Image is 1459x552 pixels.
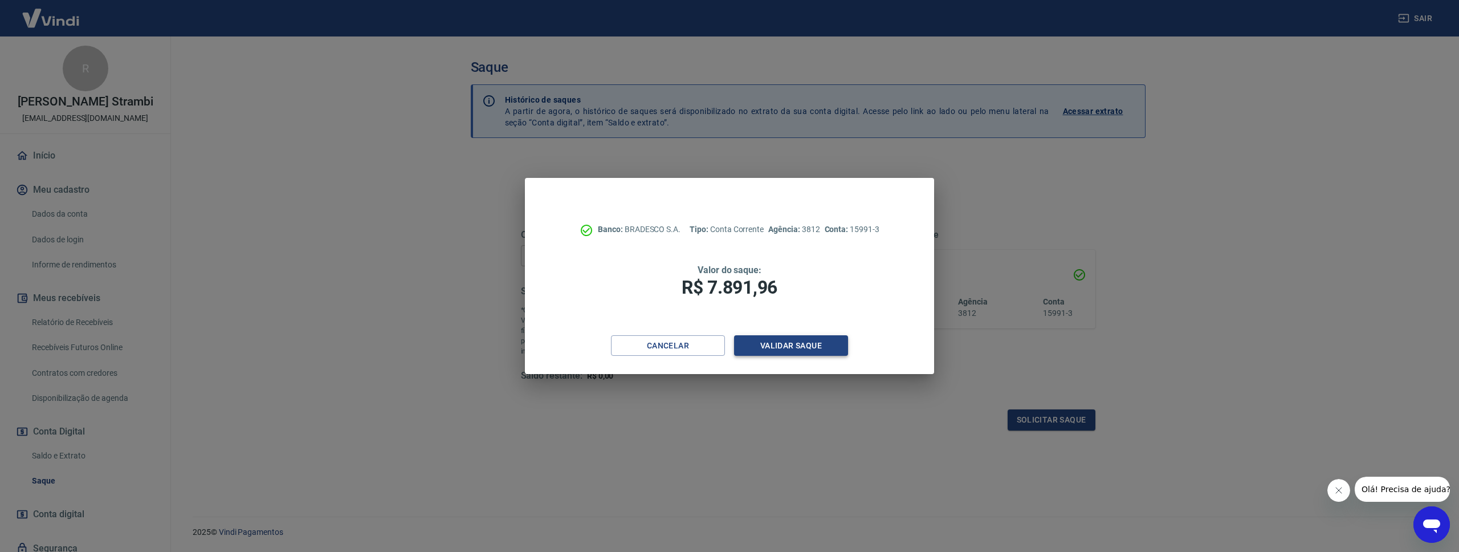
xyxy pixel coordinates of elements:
[768,224,820,236] p: 3812
[734,335,848,356] button: Validar saque
[1355,477,1450,502] iframe: Mensagem da empresa
[825,224,879,236] p: 15991-3
[690,224,764,236] p: Conta Corrente
[598,225,625,234] span: Banco:
[598,224,680,236] p: BRADESCO S.A.
[768,225,802,234] span: Agência:
[7,8,96,17] span: Olá! Precisa de ajuda?
[690,225,710,234] span: Tipo:
[698,265,761,275] span: Valor do saque:
[1413,506,1450,543] iframe: Botão para abrir a janela de mensagens
[825,225,850,234] span: Conta:
[1327,479,1350,502] iframe: Fechar mensagem
[611,335,725,356] button: Cancelar
[682,277,777,298] span: R$ 7.891,96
